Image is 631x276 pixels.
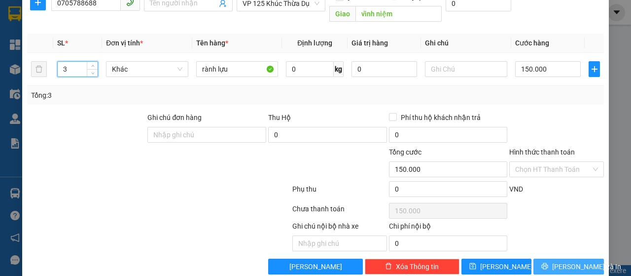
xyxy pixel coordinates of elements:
[385,263,392,271] span: delete
[196,61,279,77] input: VD: Bàn, Ghế
[396,261,439,272] span: Xóa Thông tin
[425,61,507,77] input: Ghi Chú
[289,261,342,272] span: [PERSON_NAME]
[292,236,387,251] input: Nhập ghi chú
[87,69,98,77] span: Decrease Value
[329,6,355,22] span: Giao
[397,112,485,123] span: Phí thu hộ khách nhận trả
[106,39,143,47] span: Đơn vị tính
[480,261,533,272] span: [PERSON_NAME]
[334,61,344,77] span: kg
[147,114,202,121] label: Ghi chú đơn hàng
[268,259,363,275] button: [PERSON_NAME]
[389,148,421,156] span: Tổng cước
[90,70,96,76] span: down
[147,127,266,143] input: Ghi chú đơn hàng
[515,39,549,47] span: Cước hàng
[351,61,417,77] input: 0
[589,65,599,73] span: plus
[292,221,387,236] div: Ghi chú nội bộ nhà xe
[389,221,508,236] div: Chi phí nội bộ
[552,261,621,272] span: [PERSON_NAME] và In
[351,39,388,47] span: Giá trị hàng
[291,184,388,201] div: Phụ thu
[291,203,388,221] div: Chưa thanh toán
[589,61,600,77] button: plus
[297,39,332,47] span: Định lượng
[469,263,476,271] span: save
[31,61,47,77] button: delete
[196,39,228,47] span: Tên hàng
[90,63,96,69] span: up
[509,185,523,193] span: VND
[87,62,98,69] span: Increase Value
[57,39,65,47] span: SL
[461,259,532,275] button: save[PERSON_NAME]
[355,6,441,22] input: Dọc đường
[268,114,291,121] span: Thu Hộ
[31,90,245,101] div: Tổng: 3
[533,259,604,275] button: printer[PERSON_NAME] và In
[509,148,575,156] label: Hình thức thanh toán
[365,259,459,275] button: deleteXóa Thông tin
[421,34,511,53] th: Ghi chú
[541,263,548,271] span: printer
[112,62,182,77] span: Khác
